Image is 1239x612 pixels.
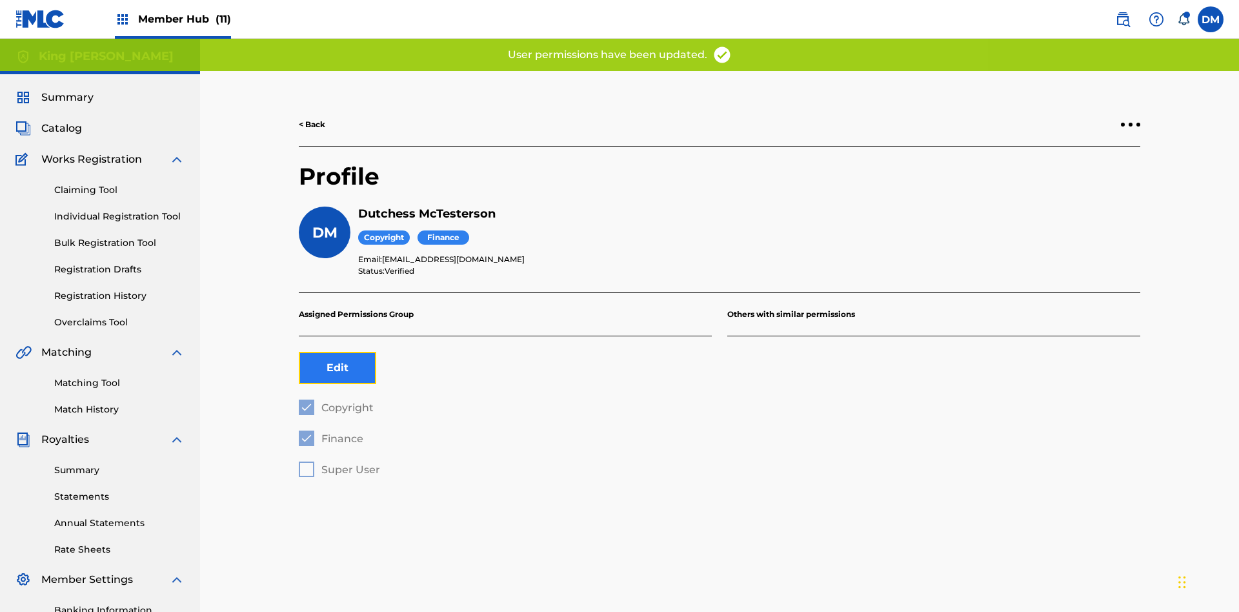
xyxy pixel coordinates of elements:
a: Registration Drafts [54,263,185,276]
img: access [712,45,732,65]
a: Annual Statements [54,516,185,530]
a: Rate Sheets [54,543,185,556]
a: Matching Tool [54,376,185,390]
a: Match History [54,403,185,416]
iframe: Chat Widget [1174,550,1239,612]
h5: Dutchess McTesterson [358,207,1140,221]
span: Catalog [41,121,82,136]
span: [EMAIL_ADDRESS][DOMAIN_NAME] [382,254,525,264]
a: Claiming Tool [54,183,185,197]
div: Help [1143,6,1169,32]
h2: Profile [299,162,1140,207]
span: Matching [41,345,92,360]
div: Drag [1178,563,1186,602]
p: Others with similar permissions [727,293,1140,336]
p: Email: [358,254,1140,265]
a: SummarySummary [15,90,94,105]
span: (11) [216,13,231,25]
a: Overclaims Tool [54,316,185,329]
img: Member Settings [15,572,31,587]
span: Verified [385,266,414,276]
span: Member Hub [138,12,231,26]
div: Notifications [1177,13,1190,26]
img: expand [169,432,185,447]
a: Bulk Registration Tool [54,236,185,250]
button: Edit [299,352,376,384]
img: Works Registration [15,152,32,167]
span: Finance [418,230,469,245]
a: Individual Registration Tool [54,210,185,223]
span: Summary [41,90,94,105]
span: Works Registration [41,152,142,167]
img: expand [169,572,185,587]
img: Royalties [15,432,31,447]
img: Top Rightsholders [115,12,130,27]
p: User permissions have been updated. [508,47,707,63]
img: help [1149,12,1164,27]
span: Royalties [41,432,89,447]
p: Status: [358,265,1140,277]
a: Public Search [1110,6,1136,32]
span: Member Settings [41,572,133,587]
a: Registration History [54,289,185,303]
a: CatalogCatalog [15,121,82,136]
img: expand [169,152,185,167]
img: Catalog [15,121,31,136]
img: Matching [15,345,32,360]
img: Summary [15,90,31,105]
span: Copyright [358,230,410,245]
a: < Back [299,119,325,130]
img: search [1115,12,1131,27]
a: Summary [54,464,185,477]
p: Assigned Permissions Group [299,293,712,336]
img: expand [169,345,185,360]
img: MLC Logo [15,10,65,28]
a: Statements [54,490,185,504]
span: DM [312,224,337,241]
div: User Menu [1198,6,1224,32]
